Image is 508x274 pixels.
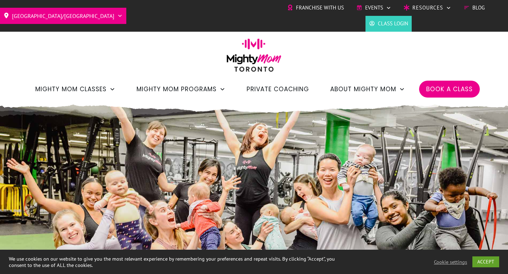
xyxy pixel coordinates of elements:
div: We use cookies on our website to give you the most relevant experience by remembering your prefer... [9,256,352,268]
a: ACCEPT [472,256,499,267]
a: Events [356,2,391,13]
a: Private Coaching [247,83,309,95]
a: Cookie settings [434,259,467,265]
a: Mighty Mom Classes [35,83,115,95]
span: Class Login [378,18,408,29]
span: Events [365,2,383,13]
a: Resources [404,2,451,13]
img: mightymom-logo-toronto [223,38,285,77]
a: Blog [464,2,485,13]
span: Franchise with Us [296,2,344,13]
span: About Mighty Mom [330,83,396,95]
a: About Mighty Mom [330,83,405,95]
a: Franchise with Us [287,2,344,13]
a: Book a Class [426,83,473,95]
a: Class Login [369,18,408,29]
span: [GEOGRAPHIC_DATA]/[GEOGRAPHIC_DATA] [12,10,114,21]
span: Blog [472,2,485,13]
span: Resources [412,2,443,13]
span: Mighty Mom Classes [35,83,107,95]
a: Mighty Mom Programs [137,83,225,95]
a: [GEOGRAPHIC_DATA]/[GEOGRAPHIC_DATA] [4,10,123,21]
span: Mighty Mom Programs [137,83,217,95]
